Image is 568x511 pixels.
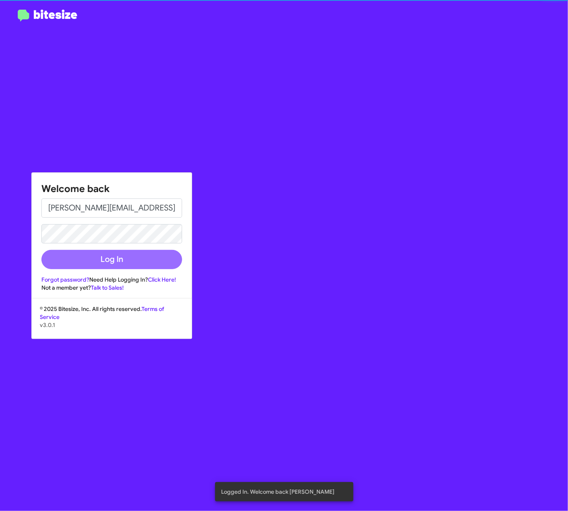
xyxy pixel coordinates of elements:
[148,276,176,283] a: Click Here!
[41,276,89,283] a: Forgot password?
[32,305,192,339] div: © 2025 Bitesize, Inc. All rights reserved.
[41,250,182,269] button: Log In
[91,284,124,291] a: Talk to Sales!
[41,276,182,284] div: Need Help Logging In?
[41,198,182,218] input: Email address
[40,321,184,329] p: v3.0.1
[40,305,164,321] a: Terms of Service
[221,488,335,496] span: Logged In. Welcome back [PERSON_NAME]
[41,284,182,292] div: Not a member yet?
[41,182,182,195] h1: Welcome back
